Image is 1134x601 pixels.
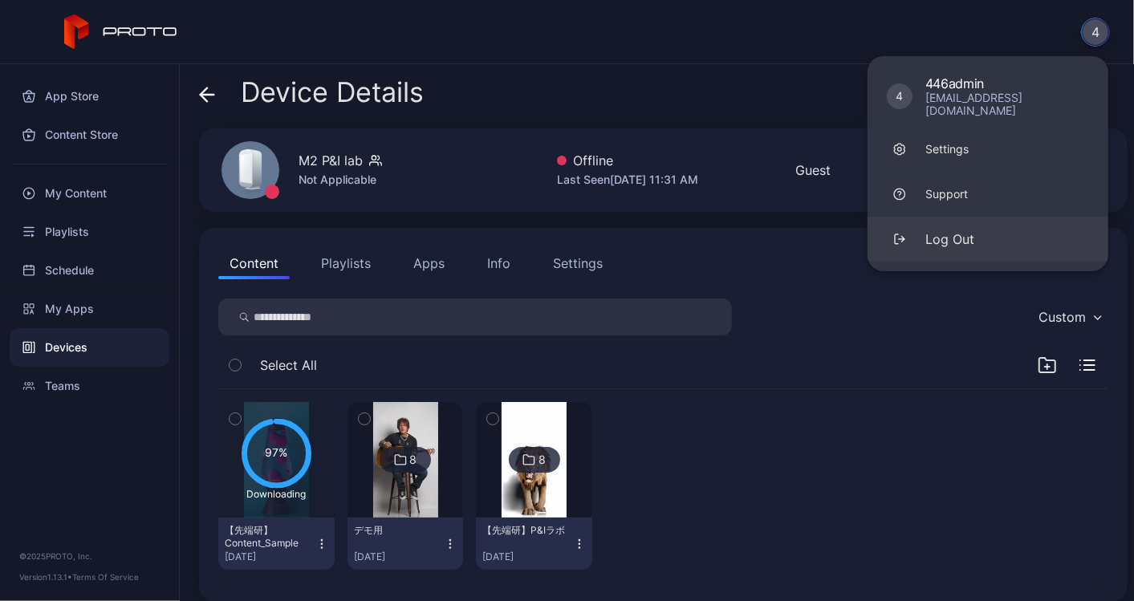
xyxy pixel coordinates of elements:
[868,127,1108,172] a: Settings
[242,488,311,501] div: Downloading
[925,91,1089,117] div: [EMAIL_ADDRESS][DOMAIN_NAME]
[310,247,382,279] button: Playlists
[482,524,571,537] div: 【先端研】P&Iラボ
[19,550,160,562] div: © 2025 PROTO, Inc.
[10,213,169,251] a: Playlists
[299,151,363,170] div: M2 P&I lab
[218,518,335,570] button: 【先端研】Content_Sample[DATE]
[225,524,313,550] div: 【先端研】Content_Sample
[218,247,290,279] button: Content
[19,572,72,582] span: Version 1.13.1 •
[260,355,317,375] span: Select All
[1038,309,1086,325] div: Custom
[10,367,169,405] a: Teams
[72,572,139,582] a: Terms Of Service
[925,75,1089,91] div: 446admin
[553,254,603,273] div: Settings
[557,170,698,189] div: Last Seen [DATE] 11:31 AM
[476,247,522,279] button: Info
[539,453,546,467] div: 8
[10,290,169,328] a: My Apps
[402,247,456,279] button: Apps
[1030,298,1108,335] button: Custom
[354,524,442,537] div: デモ用
[354,550,445,563] div: [DATE]
[241,77,424,108] span: Device Details
[10,77,169,116] a: App Store
[868,172,1108,217] a: Support
[542,247,614,279] button: Settings
[925,186,968,202] div: Support
[887,83,912,109] div: 4
[557,151,698,170] div: Offline
[10,328,169,367] a: Devices
[1081,18,1110,47] button: 4
[10,116,169,154] a: Content Store
[225,550,315,563] div: [DATE]
[348,518,464,570] button: デモ用[DATE]
[476,518,592,570] button: 【先端研】P&Iラボ[DATE]
[868,66,1108,127] a: 4446admin[EMAIL_ADDRESS][DOMAIN_NAME]
[10,174,169,213] a: My Content
[795,160,831,180] div: Guest
[925,229,974,249] div: Log Out
[265,446,287,459] text: 97%
[487,254,510,273] div: Info
[925,141,969,157] div: Settings
[10,251,169,290] a: Schedule
[482,550,573,563] div: [DATE]
[299,170,382,189] div: Not Applicable
[868,217,1108,262] button: Log Out
[410,453,417,467] div: 8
